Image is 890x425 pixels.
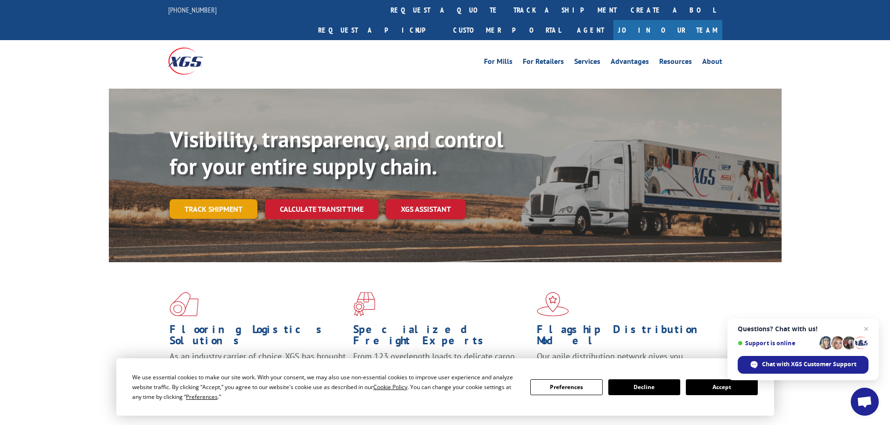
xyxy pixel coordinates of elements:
a: For Retailers [523,58,564,68]
a: Advantages [611,58,649,68]
button: Accept [686,379,758,395]
a: XGS ASSISTANT [386,199,466,219]
a: Join Our Team [613,20,722,40]
span: Chat with XGS Customer Support [738,356,869,374]
a: [PHONE_NUMBER] [168,5,217,14]
img: xgs-icon-focused-on-flooring-red [353,292,375,316]
a: Services [574,58,600,68]
h1: Flooring Logistics Solutions [170,324,346,351]
a: Calculate transit time [265,199,378,219]
h1: Flagship Distribution Model [537,324,713,351]
span: Cookie Policy [373,383,407,391]
span: Preferences [186,393,218,401]
a: Open chat [851,388,879,416]
a: Customer Portal [446,20,568,40]
span: Questions? Chat with us! [738,325,869,333]
a: About [702,58,722,68]
b: Visibility, transparency, and control for your entire supply chain. [170,125,503,181]
a: Request a pickup [311,20,446,40]
a: For Mills [484,58,513,68]
img: xgs-icon-flagship-distribution-model-red [537,292,569,316]
div: We use essential cookies to make our site work. With your consent, we may also use non-essential ... [132,372,519,402]
span: Support is online [738,340,816,347]
a: Track shipment [170,199,257,219]
img: xgs-icon-total-supply-chain-intelligence-red [170,292,199,316]
span: Chat with XGS Customer Support [762,360,856,369]
p: From 123 overlength loads to delicate cargo, our experienced staff knows the best way to move you... [353,351,530,392]
button: Decline [608,379,680,395]
button: Preferences [530,379,602,395]
a: Agent [568,20,613,40]
a: Resources [659,58,692,68]
h1: Specialized Freight Experts [353,324,530,351]
div: Cookie Consent Prompt [116,358,774,416]
span: As an industry carrier of choice, XGS has brought innovation and dedication to flooring logistics... [170,351,346,384]
span: Our agile distribution network gives you nationwide inventory management on demand. [537,351,709,373]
